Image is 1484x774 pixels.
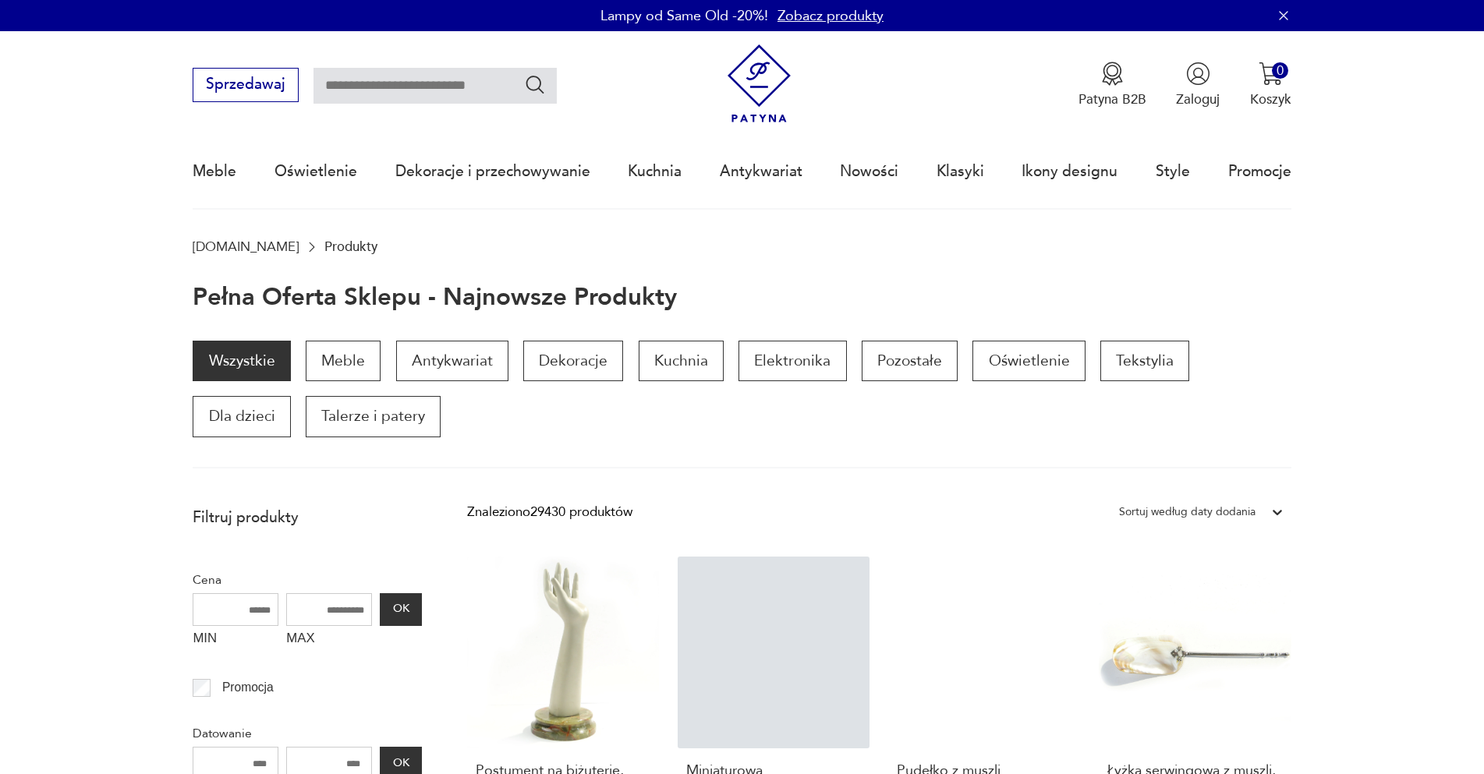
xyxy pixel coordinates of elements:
a: Sprzedawaj [193,80,298,92]
a: Style [1156,136,1190,207]
label: MIN [193,626,278,656]
a: Dekoracje i przechowywanie [395,136,590,207]
div: Sortuj według daty dodania [1119,502,1256,522]
div: Znaleziono 29430 produktów [467,502,632,522]
button: Szukaj [524,73,547,96]
button: Zaloguj [1176,62,1220,108]
a: Meble [306,341,381,381]
p: Promocja [222,677,274,698]
p: Cena [193,570,422,590]
div: 0 [1272,62,1288,79]
button: OK [380,593,422,626]
a: Talerze i patery [306,396,441,436]
a: Nowości [840,136,898,207]
a: Dla dzieci [193,396,290,436]
p: Produkty [324,239,377,254]
a: Tekstylia [1100,341,1189,381]
p: Patyna B2B [1078,90,1146,108]
button: 0Koszyk [1250,62,1291,108]
a: Kuchnia [639,341,724,381]
a: Meble [193,136,236,207]
a: Pozostałe [862,341,958,381]
button: Patyna B2B [1078,62,1146,108]
img: Ikonka użytkownika [1186,62,1210,86]
p: Filtruj produkty [193,507,422,528]
a: Antykwariat [720,136,802,207]
a: Ikony designu [1022,136,1117,207]
a: Kuchnia [628,136,682,207]
a: Oświetlenie [274,136,357,207]
a: Elektronika [738,341,846,381]
img: Patyna - sklep z meblami i dekoracjami vintage [720,44,799,123]
a: Antykwariat [396,341,508,381]
p: Lampy od Same Old -20%! [600,6,768,26]
a: Dekoracje [523,341,623,381]
label: MAX [286,626,372,656]
p: Koszyk [1250,90,1291,108]
a: Ikona medaluPatyna B2B [1078,62,1146,108]
p: Datowanie [193,723,422,744]
img: Ikona medalu [1100,62,1125,86]
p: Zaloguj [1176,90,1220,108]
a: Oświetlenie [972,341,1085,381]
button: Sprzedawaj [193,68,298,102]
h1: Pełna oferta sklepu - najnowsze produkty [193,285,677,311]
a: Klasyki [937,136,984,207]
a: Promocje [1228,136,1291,207]
a: Zobacz produkty [777,6,884,26]
a: [DOMAIN_NAME] [193,239,299,254]
img: Ikona koszyka [1259,62,1283,86]
a: Wszystkie [193,341,290,381]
